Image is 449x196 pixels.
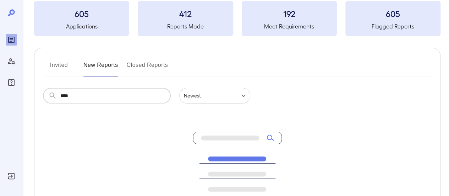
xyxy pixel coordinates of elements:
[6,170,17,182] div: Log Out
[34,1,440,36] summary: 605Applications412Reports Made192Meet Requirements605Flagged Reports
[43,59,75,76] button: Invited
[6,34,17,46] div: Reports
[6,77,17,88] div: FAQ
[34,22,129,31] h5: Applications
[138,8,233,19] h3: 412
[138,22,233,31] h5: Reports Made
[179,88,250,104] div: Newest
[6,55,17,67] div: Manage Users
[34,8,129,19] h3: 605
[242,8,337,19] h3: 192
[345,22,440,31] h5: Flagged Reports
[345,8,440,19] h3: 605
[83,59,118,76] button: New Reports
[127,59,168,76] button: Closed Reports
[242,22,337,31] h5: Meet Requirements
